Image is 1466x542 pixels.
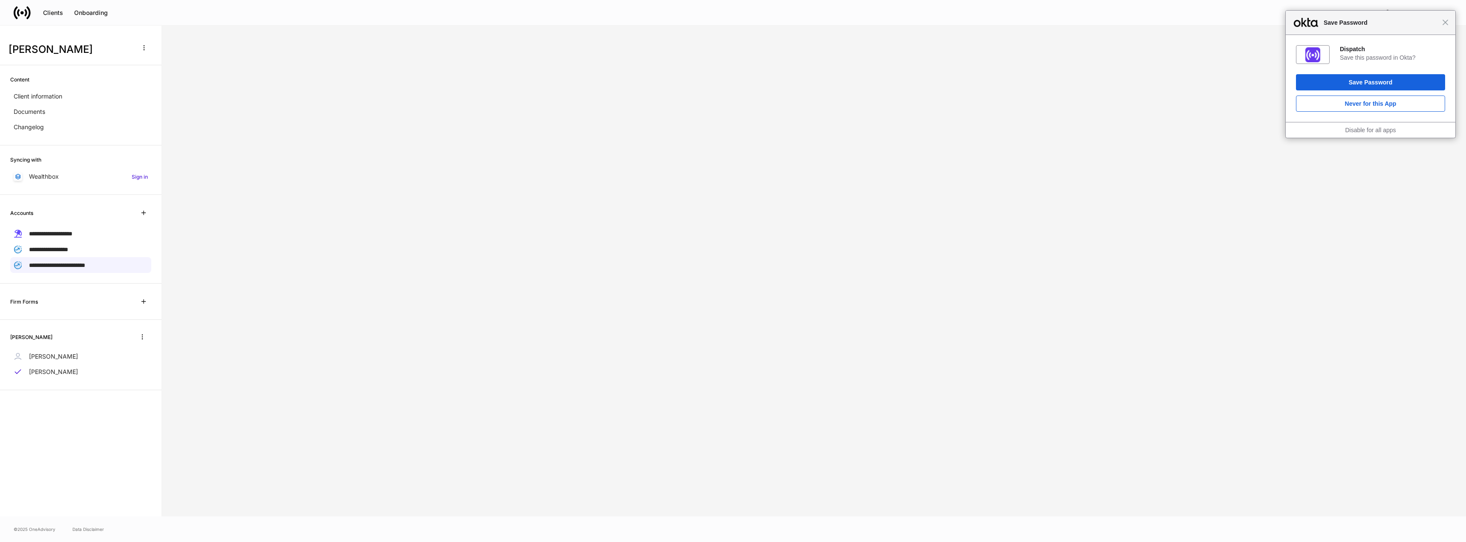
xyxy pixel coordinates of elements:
p: [PERSON_NAME] [29,368,78,376]
p: [PERSON_NAME] [29,352,78,361]
p: Documents [14,107,45,116]
div: Dispatch [1340,45,1445,53]
p: Client information [14,92,62,101]
h6: Content [10,75,29,84]
button: Save Password [1296,74,1445,90]
a: Disable for all apps [1345,127,1396,133]
h6: Syncing with [10,156,41,164]
span: © 2025 OneAdvisory [14,526,55,533]
span: Save Password [1319,17,1442,28]
h6: Sign in [132,173,148,181]
img: IoaI0QAAAAZJREFUAwDpn500DgGa8wAAAABJRU5ErkJggg== [1305,47,1320,62]
h6: Accounts [10,209,33,217]
p: Changelog [14,123,44,131]
a: Changelog [10,119,151,135]
a: [PERSON_NAME] [10,349,151,364]
a: Documents [10,104,151,119]
h6: [PERSON_NAME] [10,333,52,341]
div: Onboarding [74,10,108,16]
div: Save this password in Okta? [1340,54,1445,61]
h6: Firm Forms [10,298,38,306]
button: Onboarding [69,6,113,20]
button: Clients [38,6,69,20]
a: [PERSON_NAME] [10,364,151,380]
a: WealthboxSign in [10,169,151,184]
h3: [PERSON_NAME] [9,43,132,56]
span: Close [1442,19,1449,26]
button: Never for this App [1296,96,1445,112]
a: Data Disclaimer [72,526,104,533]
div: Clients [43,10,63,16]
a: Client information [10,89,151,104]
p: Wealthbox [29,172,59,181]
